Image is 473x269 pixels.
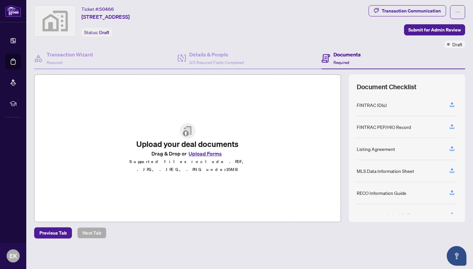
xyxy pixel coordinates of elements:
[180,123,195,139] img: File Upload
[404,24,465,35] button: Submit for Admin Review
[151,149,224,158] span: Drag & Drop or
[369,5,446,16] button: Transaction Communication
[124,158,251,174] p: Supported files include .PDF, .JPG, .JPEG, .PNG under 25 MB
[34,227,72,238] button: Previous Tab
[10,251,17,260] span: EK
[5,5,21,17] img: logo
[124,139,251,149] h2: Upload your deal documents
[382,6,441,16] div: Transaction Communication
[408,25,461,35] span: Submit for Admin Review
[452,41,462,48] span: Draft
[81,28,112,37] div: Status:
[333,60,349,65] span: Required
[47,51,93,58] h4: Transaction Wizard
[357,123,411,131] div: FINTRAC PEP/HIO Record
[455,10,460,14] span: ellipsis
[99,6,114,12] span: 50466
[333,51,361,58] h4: Documents
[34,6,76,36] img: svg%3e
[81,5,114,13] div: Ticket #:
[189,51,244,58] h4: Details & People
[39,228,67,238] span: Previous Tab
[357,101,387,109] div: FINTRAC ID(s)
[357,82,417,92] span: Document Checklist
[99,30,109,35] span: Draft
[47,60,62,65] span: Required
[357,145,395,153] div: Listing Agreement
[189,60,244,65] span: 3/3 Required Fields Completed
[77,227,106,238] button: Next Tab
[81,13,130,21] span: [STREET_ADDRESS]
[119,118,256,179] span: File UploadUpload your deal documentsDrag & Drop orUpload FormsSupported files include .PDF, .JPG...
[187,149,224,158] button: Upload Forms
[357,167,414,175] div: MLS Data Information Sheet
[447,246,466,266] button: Open asap
[357,189,406,197] div: RECO Information Guide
